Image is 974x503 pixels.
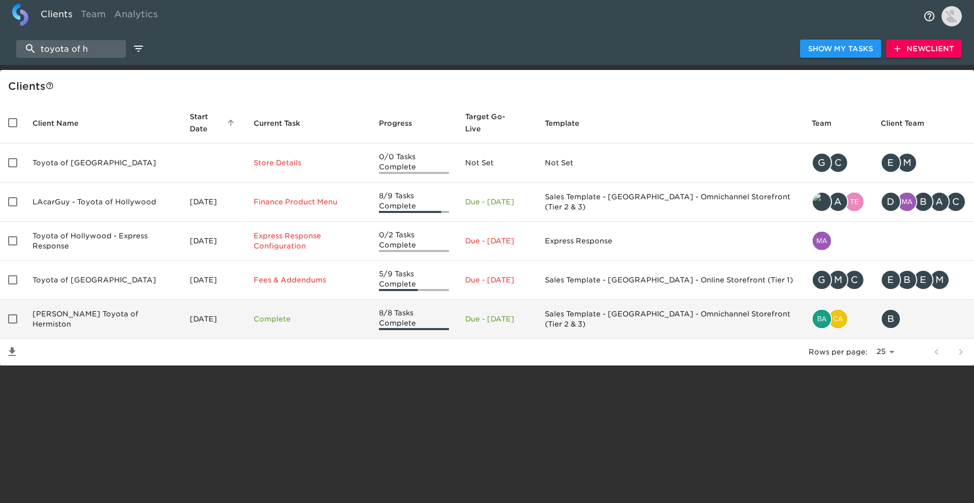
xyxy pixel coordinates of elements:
[881,192,966,212] div: dannycanteo@lacarguy.com, madison.craig@roadster.com, bradburlingham@lacarguy.com, alfredonava@la...
[465,275,528,285] p: Due - [DATE]
[465,111,515,135] span: Calculated based on the start date and the duration of all Tasks contained in this Hub.
[812,270,864,290] div: geoffrey.ruppert@roadster.com, manpreet.singh@roadster.com, courtney.branch@roadster.com
[872,344,898,360] select: rows per page
[190,111,237,135] span: Start Date
[24,261,182,300] td: Toyota of [GEOGRAPHIC_DATA]
[182,261,246,300] td: [DATE]
[465,197,528,207] p: Due - [DATE]
[46,82,54,90] svg: This is a list of all of your clients and clients shared with you
[813,193,831,211] img: tyler@roadster.com
[913,270,933,290] div: E
[946,192,966,212] div: C
[537,300,804,339] td: Sales Template - [GEOGRAPHIC_DATA] - Omnichannel Storefront (Tier 2 & 3)
[457,143,536,183] td: Not Set
[881,117,937,129] span: Client Team
[16,40,126,58] input: search
[465,111,528,135] span: Target Go-Live
[254,197,363,207] p: Finance Product Menu
[886,40,962,58] button: NewClient
[537,261,804,300] td: Sales Template - [GEOGRAPHIC_DATA] - Online Storefront (Tier 1)
[24,143,182,183] td: Toyota of [GEOGRAPHIC_DATA]
[812,231,864,251] div: madison.craig@roadster.com
[897,153,917,173] div: M
[371,222,457,261] td: 0/2 Tasks Complete
[12,4,28,26] img: logo
[800,40,881,58] button: Show My Tasks
[881,192,901,212] div: D
[465,314,528,324] p: Due - [DATE]
[371,300,457,339] td: 8/8 Tasks Complete
[465,236,528,246] p: Due - [DATE]
[537,183,804,222] td: Sales Template - [GEOGRAPHIC_DATA] - Omnichannel Storefront (Tier 2 & 3)
[254,117,300,129] span: This is the next Task in this Hub that should be completed
[24,222,182,261] td: Toyota of Hollywood - Express Response
[844,270,864,290] div: C
[182,183,246,222] td: [DATE]
[537,143,804,183] td: Not Set
[77,4,110,28] a: Team
[812,117,845,129] span: Team
[881,153,966,173] div: echemaly@toyotaofhb.com, mtomaino@toyotaofhb.com
[942,6,962,26] img: Profile
[182,222,246,261] td: [DATE]
[182,300,246,339] td: [DATE]
[929,192,950,212] div: A
[881,309,901,329] div: B
[897,270,917,290] div: B
[379,117,425,129] span: Progress
[371,261,457,300] td: 5/9 Tasks Complete
[537,222,804,261] td: Express Response
[812,192,864,212] div: tyler@roadster.com, austin.branch@cdk.com, teddy.mckinney@cdk.com
[828,153,848,173] div: C
[894,43,954,55] span: New Client
[929,270,950,290] div: M
[254,275,363,285] p: Fees & Addendums
[32,117,92,129] span: Client Name
[254,231,363,251] p: Express Response Configuration
[913,192,933,212] div: B
[812,309,864,329] div: bailey.rubin@cdk.com, catherine.manisharaj@cdk.com
[24,183,182,222] td: LAcarGuy - Toyota of Hollywood
[898,193,916,211] img: madison.craig@roadster.com
[371,183,457,222] td: 8/9 Tasks Complete
[813,310,831,328] img: bailey.rubin@cdk.com
[110,4,162,28] a: Analytics
[808,43,873,55] span: Show My Tasks
[130,40,147,57] button: edit
[828,192,848,212] div: A
[881,153,901,173] div: E
[809,347,867,357] p: Rows per page:
[8,78,970,94] div: Client s
[254,314,363,324] p: Complete
[37,4,77,28] a: Clients
[812,153,864,173] div: geoffrey.ruppert@roadster.com, courtney.branch@roadster.com
[881,270,966,290] div: echemaly@toyotaofhb.com, boconnell@toyotaofhb.com, Echemaly@toyotaofhb.com, mtomaino@toyotaofhb.com
[254,117,314,129] span: Current Task
[828,270,848,290] div: M
[917,4,942,28] button: notifications
[24,300,182,339] td: [PERSON_NAME] Toyota of Hermiston
[845,193,863,211] img: teddy.mckinney@cdk.com
[545,117,593,129] span: Template
[812,270,832,290] div: G
[881,270,901,290] div: E
[812,153,832,173] div: G
[813,232,831,250] img: madison.craig@roadster.com
[371,143,457,183] td: 0/0 Tasks Complete
[881,309,966,329] div: brycej@rogersmotors.com
[829,310,847,328] img: catherine.manisharaj@cdk.com
[254,158,363,168] p: Store Details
